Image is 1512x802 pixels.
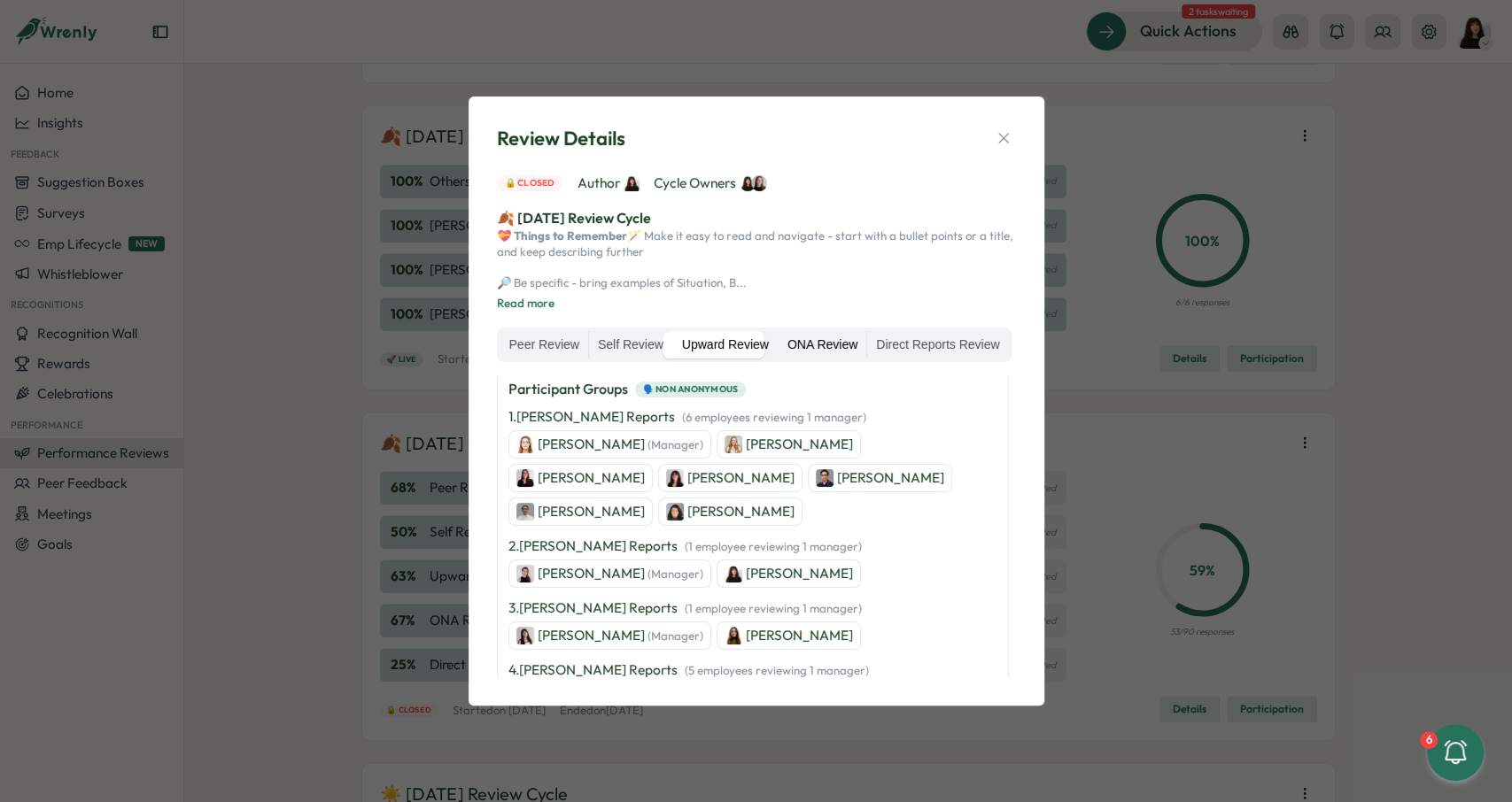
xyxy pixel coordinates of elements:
[647,567,703,581] span: (Manager)
[682,410,866,424] span: ( 6 employees reviewing 1 manager )
[538,564,703,583] p: [PERSON_NAME]
[589,331,672,359] label: Self Review
[578,174,640,193] span: Author
[867,331,1008,359] label: Direct Reports Review
[505,176,555,190] span: 🔒 Closed
[497,228,1016,290] p: 🪄 Make it easy to read and navigate - start with a bullet points or a title, and keep describing ...
[647,628,703,643] span: (Manager)
[508,536,862,556] p: 2 . [PERSON_NAME] Reports
[725,627,742,644] img: Sofia Mayor
[497,228,627,243] strong: 💝 Things to Remember
[508,621,711,650] a: Andrea Lopez[PERSON_NAME] (Manager)
[516,565,534,582] img: Axi Molnar
[508,497,653,526] a: Amna Khattak[PERSON_NAME]
[751,175,767,191] img: Elena Ladushyna
[717,559,861,588] a: Kelly Rosa[PERSON_NAME]
[837,468,944,488] p: [PERSON_NAME]
[687,502,795,521] p: [PERSON_NAME]
[508,407,866,427] p: 1 . [PERSON_NAME] Reports
[508,464,653,492] a: Adriana Fosca[PERSON_NAME]
[516,469,534,487] img: Adriana Fosca
[685,601,862,615] span: ( 1 employee reviewing 1 manager )
[508,430,711,459] a: Friederike Giese[PERSON_NAME] (Manager)
[516,627,534,644] img: Andrea Lopez
[538,435,703,454] p: [PERSON_NAME]
[685,539,862,553] span: ( 1 employee reviewing 1 manager )
[500,331,588,359] label: Peer Review
[538,502,645,521] p: [PERSON_NAME]
[666,503,684,521] img: Angelina Costa
[687,468,795,488] p: [PERSON_NAME]
[508,660,869,680] p: 4 . [PERSON_NAME] Reports
[666,469,684,487] img: Marta Ponari
[643,382,739,397] span: 🗣️ Non Anonymous
[538,626,703,645] p: [PERSON_NAME]
[717,621,861,650] a: Sofia Mayor[PERSON_NAME]
[516,436,534,453] img: Friederike Giese
[746,626,853,645] p: [PERSON_NAME]
[746,435,853,454] p: [PERSON_NAME]
[725,436,742,453] img: Sarah Stratford
[508,559,711,588] a: Axi Molnar[PERSON_NAME] (Manager)
[658,497,803,526] a: Angelina Costa[PERSON_NAME]
[1420,731,1438,749] div: 6
[647,437,703,451] span: (Manager)
[538,468,645,488] p: [PERSON_NAME]
[746,564,853,583] p: [PERSON_NAME]
[508,598,862,618] p: 3 . [PERSON_NAME] Reports
[725,565,742,582] img: Kelly Rosa
[654,174,767,193] span: Cycle Owners
[497,296,554,312] button: Read more
[779,331,866,359] label: ONA Review
[508,378,628,400] p: Participant Groups
[497,207,1016,229] p: 🍂 [DATE] Review Cycle
[497,125,625,152] span: Review Details
[624,175,640,191] img: Kelly Rosa
[808,464,952,492] a: Furqan Tariq[PERSON_NAME]
[717,430,861,459] a: Sarah Stratford[PERSON_NAME]
[658,464,803,492] a: Marta Ponari[PERSON_NAME]
[673,331,778,359] label: Upward Review
[516,503,534,521] img: Amna Khattak
[685,663,869,677] span: ( 5 employees reviewing 1 manager )
[1427,724,1484,781] button: 6
[740,175,756,191] img: Kelly Rosa
[816,469,834,487] img: Furqan Tariq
